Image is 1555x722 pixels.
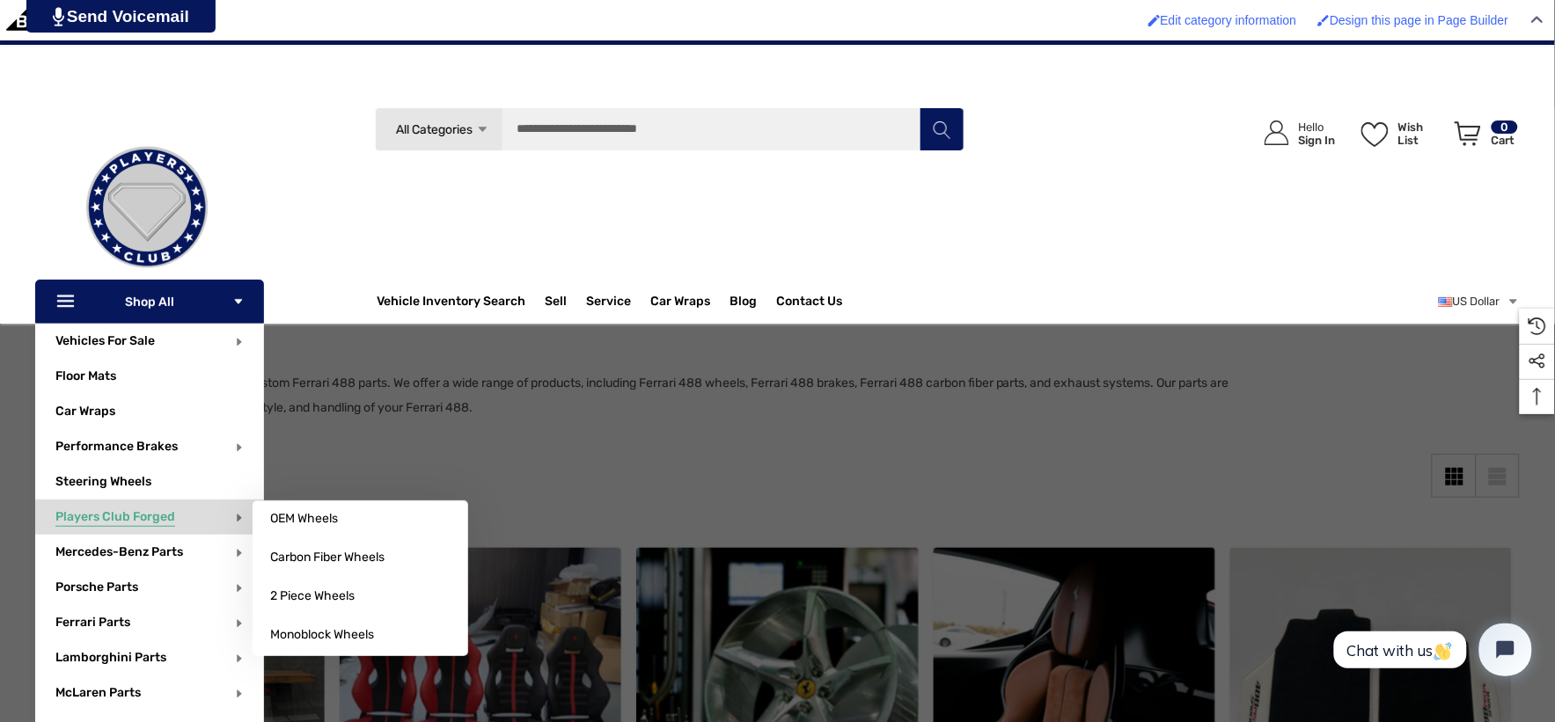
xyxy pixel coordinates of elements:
[396,122,473,137] span: All Categories
[1398,120,1445,147] p: Wish List
[55,368,116,388] span: Floor Mats
[55,333,155,348] a: Vehicles For Sale
[1531,16,1544,24] img: Close Admin Bar
[55,509,175,529] span: Players Club Forged
[546,284,587,319] a: Sell
[1492,134,1518,147] p: Cart
[55,685,141,700] a: McLaren Parts
[55,359,264,394] a: Floor Mats
[1529,353,1546,370] svg: Social Media
[55,509,175,524] a: Players Club Forged
[587,294,632,313] a: Service
[53,7,64,26] img: PjwhLS0gR2VuZXJhdG9yOiBHcmF2aXQuaW8gLS0+PHN2ZyB4bWxucz0iaHR0cDovL3d3dy53My5vcmcvMjAwMC9zdmciIHhtb...
[270,627,374,643] span: Monoblock Wheels
[55,544,183,564] span: Mercedes-Benz Parts
[55,292,81,312] svg: Icon Line
[777,294,843,313] a: Contact Us
[55,464,264,500] a: Steering Wheels
[1161,13,1297,27] span: Edit category information
[232,295,245,308] svg: Icon Arrow Down
[1455,121,1481,146] svg: Review Your Cart
[270,550,385,565] span: Carbon Fiber Wheels
[920,107,964,151] button: Search
[55,333,155,353] span: Vehicles For Sale
[55,474,151,493] span: Steering Wheels
[55,404,115,423] span: Car Wraps
[55,615,130,634] span: Ferrari Parts
[1529,317,1546,335] svg: Recently Viewed
[35,280,264,324] p: Shop All
[55,580,138,594] a: Porsche Parts
[1148,14,1161,26] img: Enabled brush for category edit
[1309,4,1517,36] a: Enabled brush for page builder edit. Design this page in Page Builder
[1520,388,1555,405] svg: Top
[270,588,355,604] span: 2 Piece Wheels
[55,580,138,599] span: Porsche Parts
[55,650,166,665] a: Lamborghini Parts
[1299,120,1336,134] p: Hello
[55,650,166,669] span: Lamborghini Parts
[651,294,711,313] span: Car Wraps
[55,394,264,429] a: Car Wraps
[1265,120,1289,145] svg: Icon User Account
[55,439,178,458] span: Performance Brakes
[1317,14,1330,26] img: Enabled brush for page builder edit.
[1140,4,1306,36] a: Enabled brush for category edit Edit category information
[1361,122,1389,147] svg: Wish List
[1492,120,1518,134] p: 0
[55,685,141,704] span: McLaren Parts
[55,439,178,454] a: Performance Brakes
[730,294,758,313] a: Blog
[1353,103,1447,164] a: Wish List Wish List
[378,294,526,313] a: Vehicle Inventory Search
[1439,284,1520,319] a: USD
[1299,134,1336,147] p: Sign In
[476,123,489,136] svg: Icon Arrow Down
[55,615,130,630] a: Ferrari Parts
[375,107,502,151] a: All Categories Icon Arrow Down Icon Arrow Up
[651,284,730,319] a: Car Wraps
[1244,103,1345,164] a: Sign in
[55,544,183,559] a: Mercedes-Benz Parts
[1447,103,1520,171] a: Cart with 0 items
[546,294,568,313] span: Sell
[1330,13,1508,27] span: Design this page in Page Builder
[1315,609,1547,691] iframe: Tidio Chat
[59,120,235,295] img: Players Club | Cars For Sale
[270,511,338,527] span: OEM Wheels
